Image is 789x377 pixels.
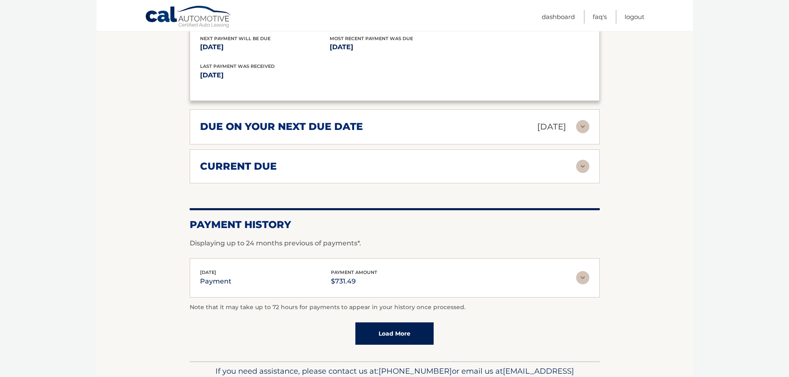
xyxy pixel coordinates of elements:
[190,238,600,248] p: Displaying up to 24 months previous of payments*.
[190,219,600,231] h2: Payment History
[200,36,270,41] span: Next Payment will be due
[379,366,452,376] span: [PHONE_NUMBER]
[576,160,589,173] img: accordion-rest.svg
[576,120,589,133] img: accordion-rest.svg
[145,5,232,29] a: Cal Automotive
[355,322,434,345] a: Load More
[331,269,377,275] span: payment amount
[330,36,413,41] span: Most Recent Payment Was Due
[593,10,607,24] a: FAQ's
[331,276,377,287] p: $731.49
[200,41,330,53] p: [DATE]
[200,63,275,69] span: Last Payment was received
[200,276,232,287] p: payment
[200,120,363,133] h2: due on your next due date
[576,271,589,284] img: accordion-rest.svg
[200,269,216,275] span: [DATE]
[190,303,600,312] p: Note that it may take up to 72 hours for payments to appear in your history once processed.
[537,120,566,134] p: [DATE]
[200,160,277,173] h2: current due
[200,70,395,81] p: [DATE]
[330,41,459,53] p: [DATE]
[625,10,644,24] a: Logout
[542,10,575,24] a: Dashboard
